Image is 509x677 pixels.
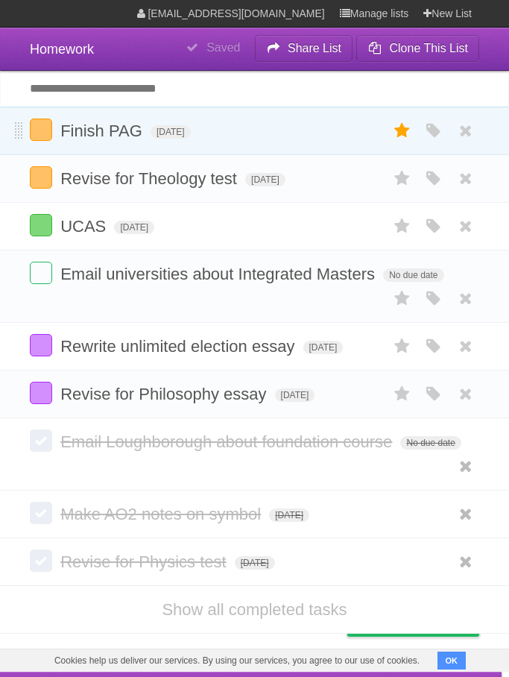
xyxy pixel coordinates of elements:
[60,385,270,403] span: Revise for Philosophy essay
[162,600,347,619] a: Show all completed tasks
[388,382,417,406] label: Star task
[245,173,285,186] span: [DATE]
[389,42,468,54] b: Clone This List
[255,35,353,62] button: Share List
[206,41,240,54] b: Saved
[388,334,417,359] label: Star task
[303,341,344,354] span: [DATE]
[114,221,154,234] span: [DATE]
[60,552,230,571] span: Revise for Physics test
[235,556,275,570] span: [DATE]
[39,649,434,672] span: Cookies help us deliver our services. By using our services, you agree to our use of cookies.
[30,550,52,572] label: Done
[60,122,146,140] span: Finish PAG
[437,652,467,670] button: OK
[383,268,443,282] span: No due date
[60,169,241,188] span: Revise for Theology test
[400,436,461,450] span: No due date
[30,262,52,284] label: Done
[30,429,52,452] label: Done
[388,286,417,311] label: Star task
[288,42,341,54] b: Share List
[275,388,315,402] span: [DATE]
[60,337,298,356] span: Rewrite unlimited election essay
[379,610,472,636] span: Buy me a coffee
[60,265,379,283] span: Email universities about Integrated Masters
[30,382,52,404] label: Done
[60,432,396,451] span: Email Loughborough about foundation course
[30,42,94,57] span: Homework
[60,505,265,523] span: Make AO2 notes on symbol
[388,166,417,191] label: Star task
[269,508,309,522] span: [DATE]
[388,119,417,143] label: Star task
[388,214,417,239] label: Star task
[30,119,52,141] label: Done
[30,214,52,236] label: Done
[30,166,52,189] label: Done
[30,502,52,524] label: Done
[151,125,191,139] span: [DATE]
[356,35,479,62] button: Clone This List
[60,217,110,236] span: UCAS
[30,334,52,356] label: Done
